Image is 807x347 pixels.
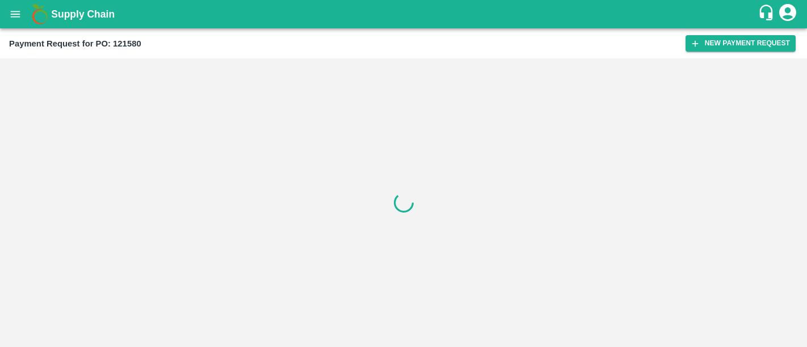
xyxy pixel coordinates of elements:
div: account of current user [777,2,798,26]
button: New Payment Request [686,35,796,52]
b: Payment Request for PO: 121580 [9,39,141,48]
div: customer-support [758,4,777,24]
img: logo [28,3,51,26]
a: Supply Chain [51,6,758,22]
button: open drawer [2,1,28,27]
b: Supply Chain [51,9,115,20]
